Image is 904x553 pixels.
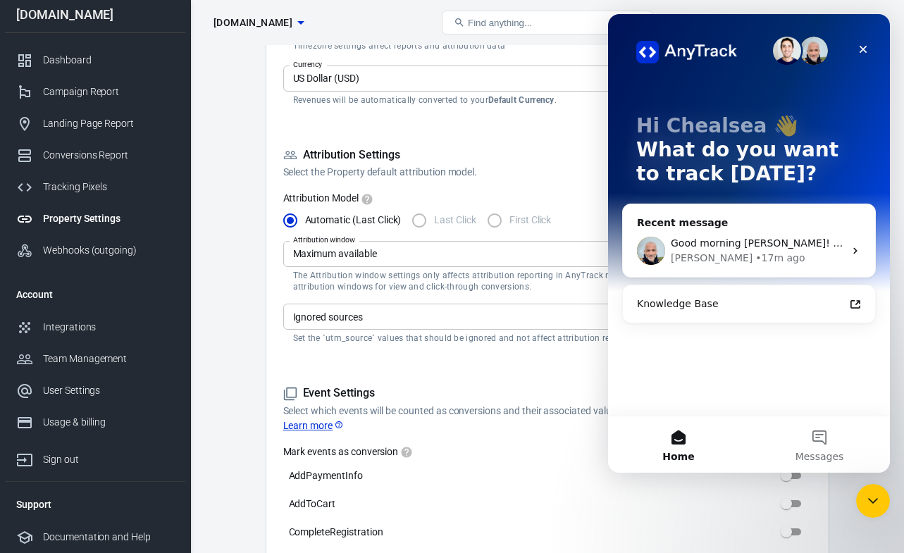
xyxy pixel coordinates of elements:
[5,278,185,311] li: Account
[43,530,174,545] div: Documentation and Help
[5,375,185,406] a: User Settings
[488,95,555,105] strong: Default Currency
[283,148,812,163] h5: Attribution Settings
[283,445,812,459] label: Mark events as conversion
[141,402,282,459] button: Messages
[147,237,197,251] div: • 17m ago
[29,282,236,297] div: Knowledge Base
[43,116,174,131] div: Landing Page Report
[293,270,802,292] p: The Attribution window settings only affects attribution reporting in AnyTrack reports. Your ad a...
[468,18,532,28] span: Find anything...
[293,94,802,106] p: Revenues will be automatically converted to your .
[293,40,802,51] p: Timezone settings affect reports and attribution data
[5,203,185,235] a: Property Settings
[5,108,185,139] a: Landing Page Report
[509,213,551,228] span: First Click
[287,70,784,87] input: USD
[283,386,812,401] h5: Event Settings
[43,352,174,366] div: Team Management
[5,406,185,438] a: Usage & billing
[856,484,890,518] iframe: Intercom live chat
[283,241,812,267] div: Maximum available
[442,11,653,35] button: Find anything...⌘ + K
[20,277,261,303] a: Knowledge Base
[242,23,268,48] div: Close
[63,223,357,235] span: Good morning [PERSON_NAME]! Yes, absolutely--please do!
[5,44,185,76] a: Dashboard
[54,437,86,447] span: Home
[43,211,174,226] div: Property Settings
[293,235,356,245] label: Attribution window
[43,180,174,194] div: Tracking Pixels
[5,311,185,343] a: Integrations
[283,191,812,205] label: Attribution Model
[289,525,383,540] span: CompleteRegistration
[283,418,345,433] a: Learn more
[5,8,185,21] div: [DOMAIN_NAME]
[5,343,185,375] a: Team Management
[5,438,185,476] a: Sign out
[5,235,185,266] a: Webhooks (outgoing)
[859,6,893,39] a: Sign out
[5,487,185,521] li: Support
[289,468,363,483] span: AddPaymentInfo
[608,14,890,473] iframe: Intercom live chat
[434,213,476,228] span: Last Click
[208,10,309,36] button: [DOMAIN_NAME]
[187,437,236,447] span: Messages
[5,139,185,171] a: Conversions Report
[43,148,174,163] div: Conversions Report
[5,76,185,108] a: Campaign Report
[400,446,413,459] svg: Enable toggles for events you want to track as conversions, such as purchases. These are key acti...
[293,333,802,344] p: Set the `utm_source` values that should be ignored and not affect attribution reporting such as P...
[283,165,812,180] p: Select the Property default attribution model.
[43,452,174,467] div: Sign out
[283,404,812,433] p: Select which events will be counted as conversions and their associated values aggregated into th...
[43,243,174,258] div: Webhooks (outgoing)
[289,497,336,511] span: AddToCart
[5,171,185,203] a: Tracking Pixels
[63,237,144,251] div: [PERSON_NAME]
[305,213,402,228] span: Automatic (Last Click)
[213,14,292,32] span: samcart.com
[43,415,174,430] div: Usage & billing
[287,308,805,325] input: paypal, calendly
[293,59,323,70] label: Currency
[43,383,174,398] div: User Settings
[43,320,174,335] div: Integrations
[43,53,174,68] div: Dashboard
[43,85,174,99] div: Campaign Report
